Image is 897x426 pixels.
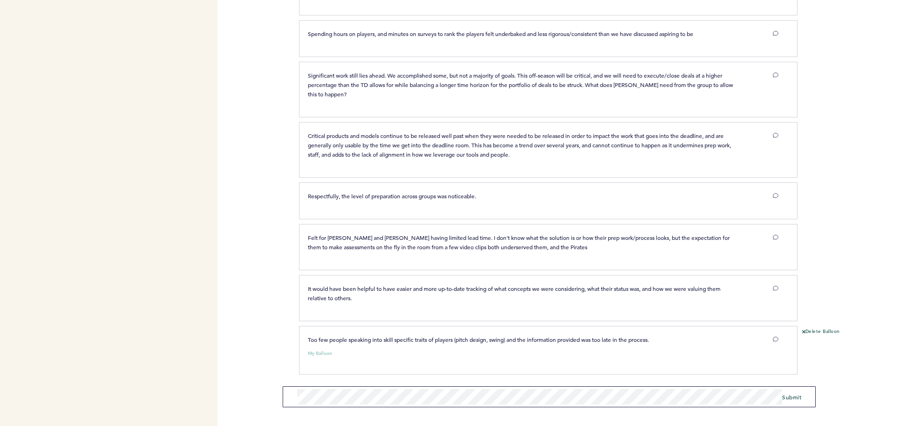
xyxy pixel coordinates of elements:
span: Respectfully, the level of preparation across groups was noticeable. [308,192,476,200]
span: Critical products and models continue to be released well past when they were needed to be releas... [308,132,733,158]
span: Spending hours on players, and minutes on surveys to rank the players felt underbaked and less ri... [308,30,693,37]
button: Delete Balloon [802,328,840,336]
span: Submit [782,393,801,401]
span: Significant work still lies ahead. We accomplished some, but not a majority of goals. This off-se... [308,72,734,98]
span: It would have been helpful to have easier and more up-to-date tracking of what concepts we were c... [308,285,722,302]
span: Felt for [PERSON_NAME] and [PERSON_NAME] having limited lead time. I don't know what the solution... [308,234,731,251]
span: Too few people speaking into skill specific traits of players (pitch design, swing) and the infor... [308,336,649,343]
small: My Balloon [308,351,332,356]
button: Submit [782,392,801,402]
